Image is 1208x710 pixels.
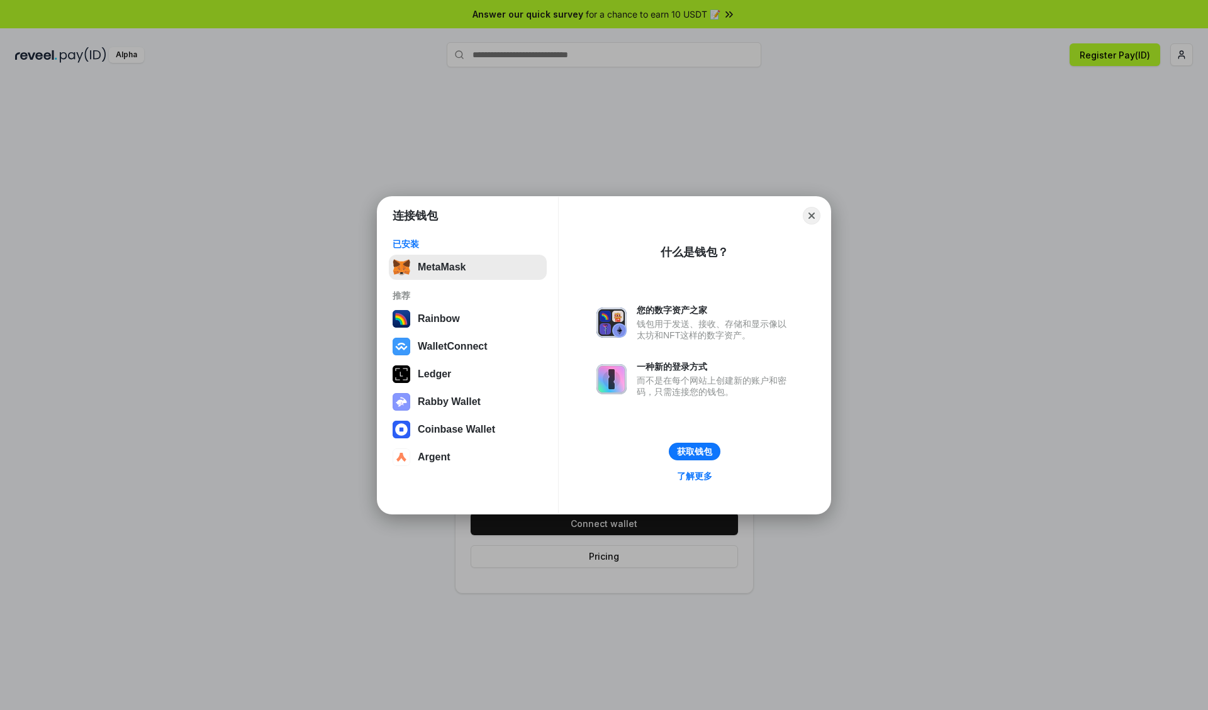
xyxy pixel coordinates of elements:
[389,417,547,442] button: Coinbase Wallet
[596,308,627,338] img: svg+xml,%3Csvg%20xmlns%3D%22http%3A%2F%2Fwww.w3.org%2F2000%2Fsvg%22%20fill%3D%22none%22%20viewBox...
[393,393,410,411] img: svg+xml,%3Csvg%20xmlns%3D%22http%3A%2F%2Fwww.w3.org%2F2000%2Fsvg%22%20fill%3D%22none%22%20viewBox...
[418,452,450,463] div: Argent
[418,262,466,273] div: MetaMask
[803,207,820,225] button: Close
[596,364,627,394] img: svg+xml,%3Csvg%20xmlns%3D%22http%3A%2F%2Fwww.w3.org%2F2000%2Fsvg%22%20fill%3D%22none%22%20viewBox...
[389,389,547,414] button: Rabby Wallet
[393,421,410,438] img: svg+xml,%3Csvg%20width%3D%2228%22%20height%3D%2228%22%20viewBox%3D%220%200%2028%2028%22%20fill%3D...
[669,468,720,484] a: 了解更多
[669,443,720,460] button: 获取钱包
[637,375,793,397] div: 而不是在每个网站上创建新的账户和密码，只需连接您的钱包。
[418,313,460,324] div: Rainbow
[393,338,410,355] img: svg+xml,%3Csvg%20width%3D%2228%22%20height%3D%2228%22%20viewBox%3D%220%200%2028%2028%22%20fill%3D...
[661,245,729,260] div: 什么是钱包？
[677,446,712,457] div: 获取钱包
[418,341,488,352] div: WalletConnect
[389,306,547,331] button: Rainbow
[418,396,481,408] div: Rabby Wallet
[393,290,543,301] div: 推荐
[393,448,410,466] img: svg+xml,%3Csvg%20width%3D%2228%22%20height%3D%2228%22%20viewBox%3D%220%200%2028%2028%22%20fill%3D...
[393,238,543,250] div: 已安装
[418,369,451,380] div: Ledger
[389,362,547,387] button: Ledger
[389,445,547,470] button: Argent
[418,424,495,435] div: Coinbase Wallet
[393,258,410,276] img: svg+xml,%3Csvg%20fill%3D%22none%22%20height%3D%2233%22%20viewBox%3D%220%200%2035%2033%22%20width%...
[393,208,438,223] h1: 连接钱包
[389,255,547,280] button: MetaMask
[393,365,410,383] img: svg+xml,%3Csvg%20xmlns%3D%22http%3A%2F%2Fwww.w3.org%2F2000%2Fsvg%22%20width%3D%2228%22%20height%3...
[637,304,793,316] div: 您的数字资产之家
[677,470,712,482] div: 了解更多
[393,310,410,328] img: svg+xml,%3Csvg%20width%3D%22120%22%20height%3D%22120%22%20viewBox%3D%220%200%20120%20120%22%20fil...
[637,361,793,372] div: 一种新的登录方式
[389,334,547,359] button: WalletConnect
[637,318,793,341] div: 钱包用于发送、接收、存储和显示像以太坊和NFT这样的数字资产。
